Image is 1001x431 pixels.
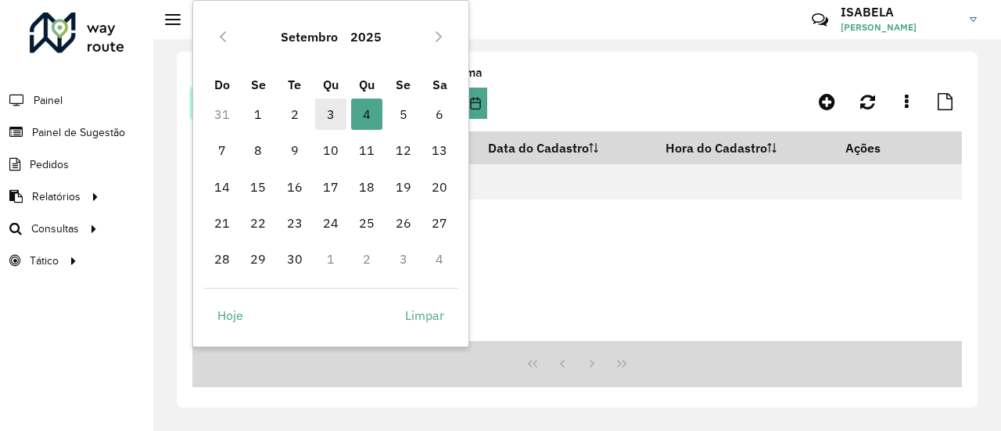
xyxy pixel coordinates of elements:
span: Do [214,77,230,92]
span: [PERSON_NAME] [841,20,958,34]
button: Choose Year [344,18,388,56]
span: 13 [424,135,455,166]
td: 3 [386,241,422,277]
span: Te [288,77,301,92]
span: 20 [424,171,455,203]
span: Painel de Sugestão [32,124,125,141]
span: 12 [388,135,419,166]
td: 6 [422,96,457,132]
span: 9 [279,135,310,166]
button: Previous Month [210,24,235,49]
td: 8 [240,132,276,168]
td: 2 [349,241,385,277]
td: 18 [349,169,385,205]
span: 23 [279,207,310,239]
span: 10 [315,135,346,166]
td: 1 [313,241,349,277]
a: Contato Rápido [803,3,837,37]
td: 13 [422,132,457,168]
span: 8 [242,135,274,166]
span: 5 [388,99,419,130]
td: 4 [349,96,385,132]
td: 17 [313,169,349,205]
td: 12 [386,132,422,168]
th: Ações [834,131,928,164]
span: 18 [351,171,382,203]
td: 25 [349,205,385,241]
span: 29 [242,243,274,275]
span: Sa [432,77,447,92]
button: Next Month [426,24,451,49]
span: Qu [323,77,339,92]
span: 1 [242,99,274,130]
td: 20 [422,169,457,205]
span: 21 [206,207,238,239]
span: 22 [242,207,274,239]
td: 4 [422,241,457,277]
span: Relatórios [32,189,81,205]
td: 9 [276,132,312,168]
span: Tático [30,253,59,269]
span: 17 [315,171,346,203]
span: 30 [279,243,310,275]
button: Hoje [204,300,257,331]
td: 23 [276,205,312,241]
td: 21 [204,205,240,241]
td: 15 [240,169,276,205]
td: 11 [349,132,385,168]
th: Hora do Cadastro [655,131,834,164]
td: 29 [240,241,276,277]
span: 27 [424,207,455,239]
td: 14 [204,169,240,205]
td: 26 [386,205,422,241]
span: Limpar [405,306,444,325]
td: Nenhum registro encontrado [192,164,962,199]
span: 11 [351,135,382,166]
td: 19 [386,169,422,205]
td: 28 [204,241,240,277]
span: 19 [388,171,419,203]
td: 24 [313,205,349,241]
span: 15 [242,171,274,203]
td: 2 [276,96,312,132]
button: Limpar [392,300,457,331]
td: 27 [422,205,457,241]
h2: Painel de Sugestão [181,11,321,28]
td: 5 [386,96,422,132]
h3: ISABELA [841,5,958,20]
button: Choose Month [274,18,344,56]
span: 2 [279,99,310,130]
td: 16 [276,169,312,205]
span: Se [251,77,266,92]
span: 7 [206,135,238,166]
span: Hoje [217,306,243,325]
span: 24 [315,207,346,239]
span: 3 [315,99,346,130]
td: 1 [240,96,276,132]
span: Se [396,77,411,92]
td: 3 [313,96,349,132]
span: 26 [388,207,419,239]
td: 22 [240,205,276,241]
span: 14 [206,171,238,203]
span: Qu [359,77,375,92]
button: Choose Date [463,88,487,119]
span: Pedidos [30,156,69,173]
span: Consultas [31,221,79,237]
span: Painel [34,92,63,109]
span: 28 [206,243,238,275]
th: Data do Cadastro [477,131,655,164]
span: 16 [279,171,310,203]
span: 25 [351,207,382,239]
td: 30 [276,241,312,277]
td: 10 [313,132,349,168]
span: 6 [424,99,455,130]
td: 7 [204,132,240,168]
span: 4 [351,99,382,130]
td: 31 [204,96,240,132]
